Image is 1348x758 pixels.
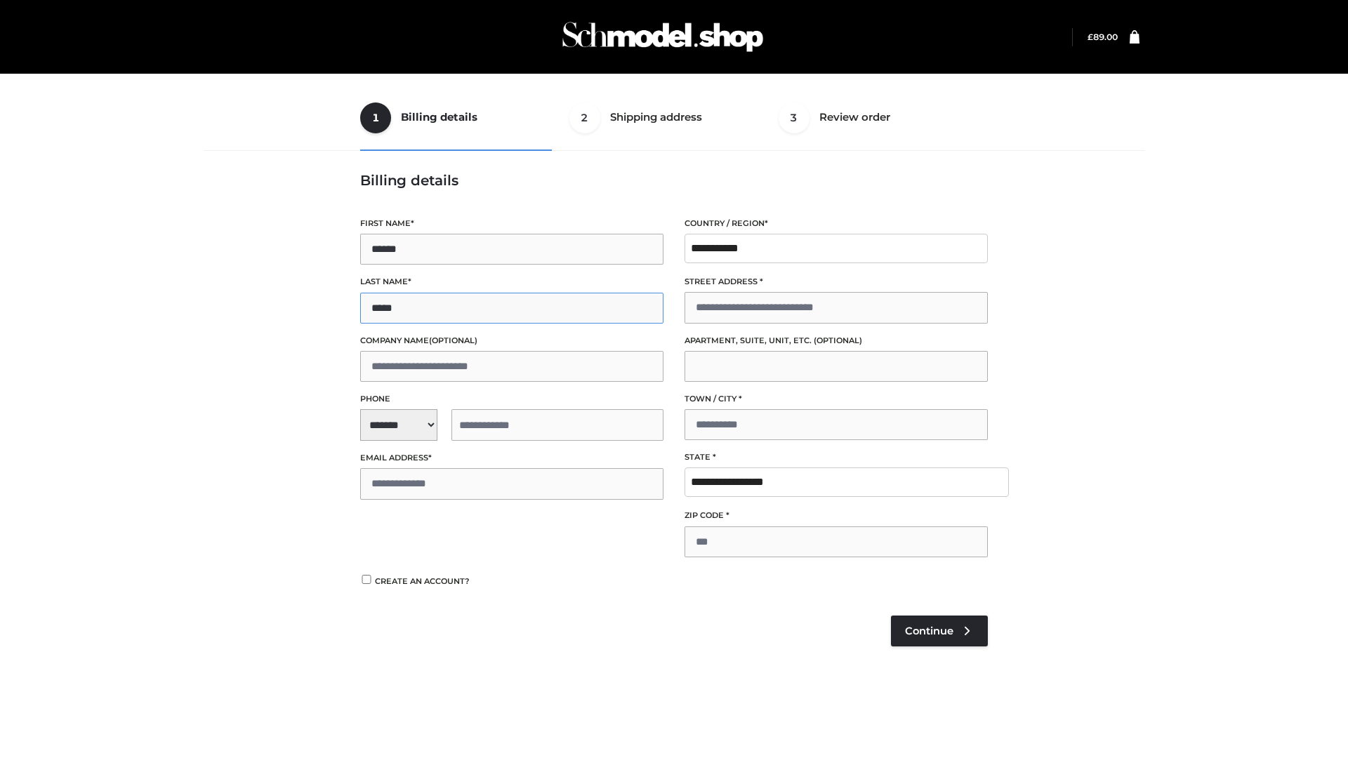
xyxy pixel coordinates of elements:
label: Street address [685,275,988,288]
a: Continue [891,616,988,646]
label: ZIP Code [685,509,988,522]
label: First name [360,217,663,230]
label: Last name [360,275,663,288]
label: Email address [360,451,663,465]
span: (optional) [814,335,862,345]
span: £ [1088,32,1093,42]
label: State [685,451,988,464]
img: Schmodel Admin 964 [557,9,768,65]
span: Create an account? [375,576,470,586]
label: Apartment, suite, unit, etc. [685,334,988,347]
span: (optional) [429,335,477,345]
bdi: 89.00 [1088,32,1118,42]
input: Create an account? [360,575,373,584]
label: Company name [360,334,663,347]
h3: Billing details [360,172,988,189]
label: Town / City [685,392,988,406]
a: £89.00 [1088,32,1118,42]
span: Continue [905,625,953,637]
label: Phone [360,392,663,406]
label: Country / Region [685,217,988,230]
